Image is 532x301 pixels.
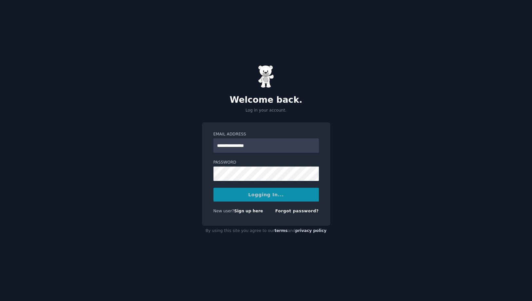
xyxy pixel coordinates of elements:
p: Log in your account. [202,108,330,114]
a: privacy policy [295,228,327,233]
label: Email Address [213,132,319,137]
img: Gummy Bear [258,65,274,88]
a: terms [274,228,287,233]
a: Sign up here [234,209,263,213]
span: New user? [213,209,234,213]
div: By using this site you agree to our and [202,226,330,236]
a: Forgot password? [275,209,319,213]
label: Password [213,160,319,166]
h2: Welcome back. [202,95,330,105]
